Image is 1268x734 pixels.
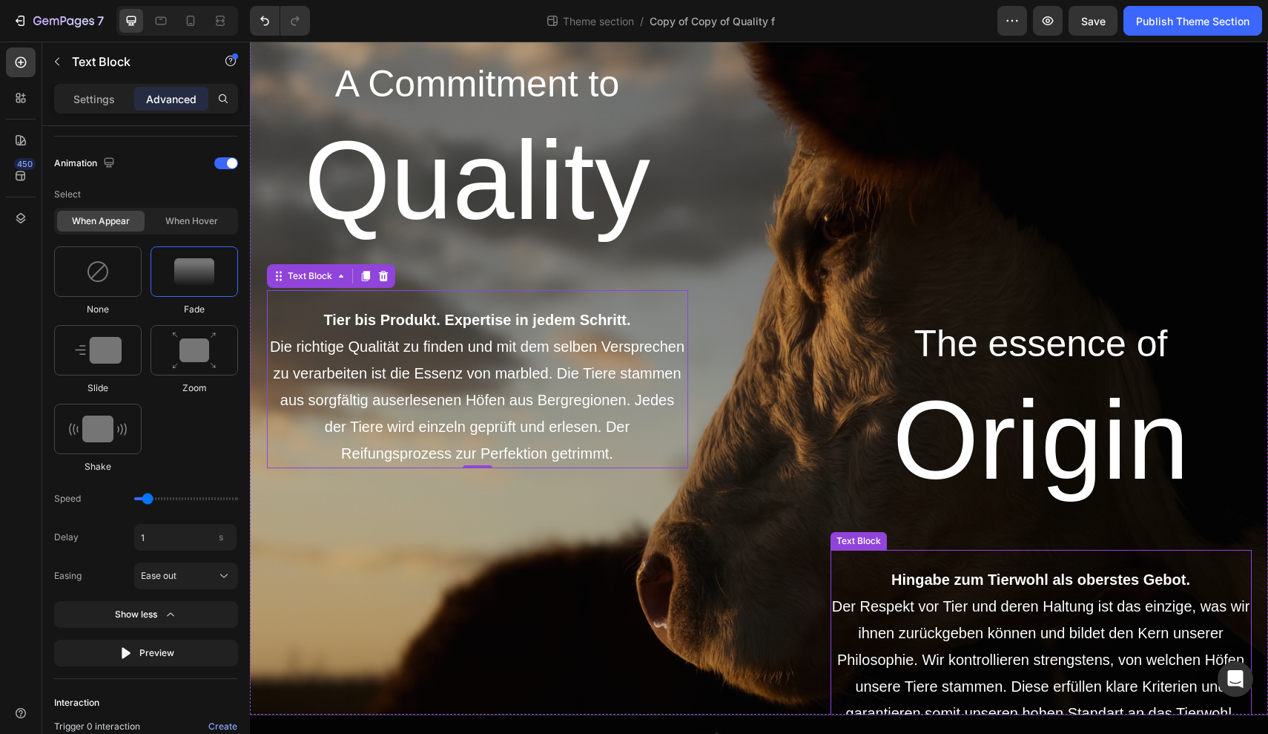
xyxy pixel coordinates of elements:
img: animation-image [86,260,110,284]
p: Der Respekt vor Tier und deren Haltung ist das einzige, was wir ihnen zurückgeben können und bild... [582,551,1000,685]
span: Shake [85,460,111,474]
span: Delay [54,530,79,545]
strong: Hingabe zum Tierwohl als oberstes Gebot. [641,530,940,546]
span: Ease out [141,569,176,583]
img: animation-image [75,337,122,364]
div: When hover [148,211,235,232]
span: Zoom [182,381,207,395]
button: Ease out [134,563,238,589]
img: animation-image [69,416,127,442]
p: Advanced [146,91,197,107]
span: Fade [184,303,205,316]
h2: The essence of [581,278,1002,327]
div: Publish Theme Section [1136,13,1249,29]
span: None [87,303,109,316]
div: Create [208,720,237,733]
div: Animation [54,154,118,174]
span: Speed [54,491,81,506]
h1: Origin [581,327,1002,508]
img: animation-image [174,258,214,285]
button: Preview [54,640,238,666]
div: When appear [57,211,145,232]
div: 450 [14,158,36,170]
p: Text Block [72,53,198,71]
span: Save [1081,15,1106,27]
div: Open Intercom Messenger [1218,661,1253,697]
span: Theme section [560,13,637,29]
span: s [219,531,223,543]
div: Text Block [584,493,634,506]
button: Save [1069,6,1117,36]
button: Publish Theme Section [1123,6,1262,36]
span: / [640,13,644,29]
button: 7 [6,6,110,36]
iframe: Design area [250,42,1268,734]
button: Show less [54,601,238,628]
span: Copy of Copy of Quality f [650,13,775,29]
p: 7 [97,12,104,30]
div: Show less [115,607,178,622]
span: Slide [87,381,108,395]
p: Select [54,181,238,208]
input: s [134,524,237,551]
p: Settings [73,91,115,107]
img: animation-image [172,332,217,370]
span: Easing [54,568,82,583]
span: Trigger 0 interaction [54,720,140,733]
div: Preview [119,646,174,661]
div: Undo/Redo [250,6,310,36]
div: Interaction [54,696,99,710]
